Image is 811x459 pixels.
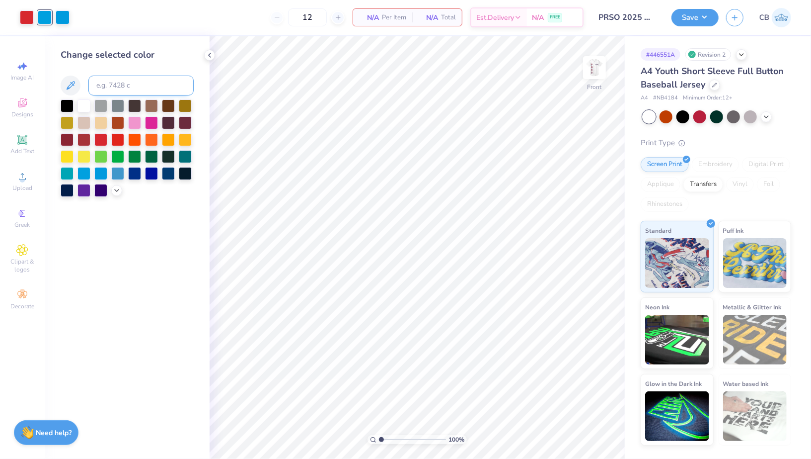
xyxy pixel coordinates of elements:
span: Greek [15,221,30,229]
span: Neon Ink [645,302,669,312]
span: Add Text [10,147,34,155]
span: 100 % [448,435,464,444]
img: Standard [645,238,709,288]
div: Screen Print [641,157,689,172]
span: N/A [359,12,379,23]
span: Designs [11,110,33,118]
div: Revision 2 [685,48,731,61]
div: Digital Print [742,157,790,172]
span: Image AI [11,74,34,82]
span: Per Item [382,12,406,23]
span: Standard [645,225,671,236]
span: Minimum Order: 12 + [683,94,733,102]
strong: Need help? [36,428,72,438]
span: FREE [550,14,560,21]
button: Save [671,9,719,26]
span: N/A [418,12,438,23]
span: # NB4184 [653,94,678,102]
span: Puff Ink [723,225,744,236]
div: Transfers [683,177,723,192]
div: Vinyl [726,177,754,192]
a: CB [759,8,791,27]
input: Untitled Design [591,7,664,27]
span: CB [759,12,769,23]
img: Water based Ink [723,391,787,441]
span: Clipart & logos [5,258,40,274]
span: Metallic & Glitter Ink [723,302,782,312]
span: Water based Ink [723,378,769,389]
img: Puff Ink [723,238,787,288]
img: Metallic & Glitter Ink [723,315,787,365]
img: Chhavi Bansal [772,8,791,27]
input: e.g. 7428 c [88,76,194,95]
span: Glow in the Dark Ink [645,378,702,389]
div: # 446551A [641,48,680,61]
span: Est. Delivery [476,12,514,23]
img: Front [585,58,604,78]
span: Upload [12,184,32,192]
div: Foil [757,177,780,192]
span: Total [441,12,456,23]
div: Print Type [641,137,791,149]
div: Front [588,83,602,92]
img: Glow in the Dark Ink [645,391,709,441]
div: Applique [641,177,680,192]
input: – – [288,8,327,26]
span: Decorate [10,302,34,310]
span: A4 [641,94,648,102]
span: A4 Youth Short Sleeve Full Button Baseball Jersey [641,65,784,91]
div: Embroidery [692,157,739,172]
img: Neon Ink [645,315,709,365]
span: N/A [532,12,544,23]
div: Rhinestones [641,197,689,212]
div: Change selected color [61,48,194,62]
